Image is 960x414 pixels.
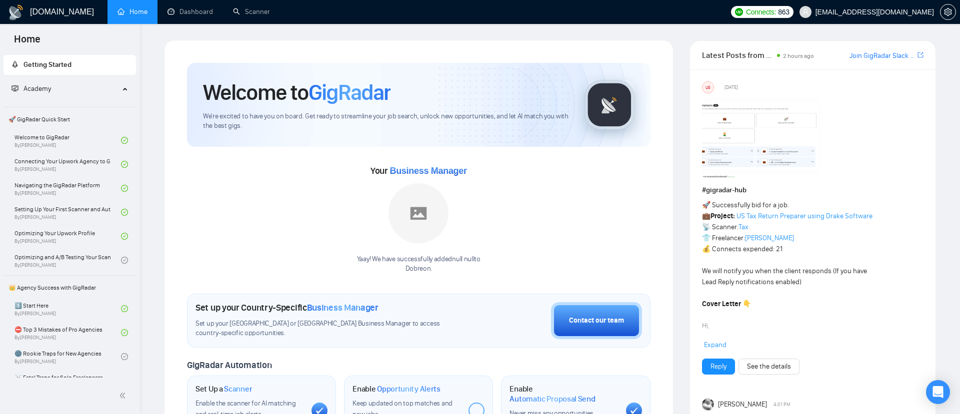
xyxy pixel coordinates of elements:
span: Home [6,32,48,53]
button: Reply [702,359,735,375]
a: Tax [738,223,748,231]
span: lock [121,377,128,384]
a: 🌚 Rookie Traps for New AgenciesBy[PERSON_NAME] [14,346,121,368]
a: Optimizing and A/B Testing Your Scanner for Better ResultsBy[PERSON_NAME] [14,249,121,271]
span: Getting Started [23,60,71,69]
span: fund-projection-screen [11,85,18,92]
a: homeHome [117,7,147,16]
a: ⛔ Top 3 Mistakes of Pro AgenciesBy[PERSON_NAME] [14,322,121,344]
span: 👑 Agency Success with GigRadar [4,278,135,298]
span: check-circle [121,185,128,192]
span: check-circle [121,305,128,312]
a: Optimizing Your Upwork ProfileBy[PERSON_NAME] [14,225,121,247]
a: [PERSON_NAME] [745,234,794,242]
span: check-circle [121,233,128,240]
span: Latest Posts from the GigRadar Community [702,49,774,61]
a: US Tax Return Preparer using Drake Software [736,212,872,220]
span: Your [370,165,467,176]
span: [DATE] [724,83,738,92]
img: F09354QB7SM-image.png [702,97,822,177]
a: See the details [747,361,791,372]
span: [PERSON_NAME] [718,399,767,410]
img: Pavel [702,399,714,411]
span: 🚀 GigRadar Quick Start [4,109,135,129]
span: check-circle [121,161,128,168]
button: See the details [738,359,799,375]
button: setting [940,4,956,20]
span: Business Manager [389,166,466,176]
a: Join GigRadar Slack Community [849,50,915,61]
img: upwork-logo.png [735,8,743,16]
div: US [702,82,713,93]
span: Scanner [224,384,252,394]
h1: Set up your Country-Specific [195,302,378,313]
span: GigRadar Automation [187,360,271,371]
a: Welcome to GigRadarBy[PERSON_NAME] [14,129,121,151]
div: Contact our team [569,315,624,326]
span: Set up your [GEOGRAPHIC_DATA] or [GEOGRAPHIC_DATA] Business Manager to access country-specific op... [195,319,463,338]
a: Reply [710,361,726,372]
span: Opportunity Alerts [377,384,440,394]
span: GigRadar [308,79,390,106]
a: export [917,50,923,60]
a: Navigating the GigRadar PlatformBy[PERSON_NAME] [14,177,121,199]
span: 863 [778,6,789,17]
span: setting [940,8,955,16]
div: Open Intercom Messenger [926,380,950,404]
a: Connecting Your Upwork Agency to GigRadarBy[PERSON_NAME] [14,153,121,175]
a: dashboardDashboard [167,7,213,16]
span: rocket [11,61,18,68]
img: placeholder.png [388,183,448,243]
h1: # gigradar-hub [702,185,923,196]
a: 1️⃣ Start HereBy[PERSON_NAME] [14,298,121,320]
img: logo [8,4,24,20]
span: ☠️ Fatal Traps for Solo Freelancers [14,373,110,383]
span: check-circle [121,329,128,336]
span: check-circle [121,209,128,216]
a: setting [940,8,956,16]
span: Academy [11,84,51,93]
h1: Set Up a [195,384,252,394]
p: Dobreon . [357,264,480,274]
a: searchScanner [233,7,270,16]
button: Contact our team [551,302,642,339]
div: Yaay! We have successfully added null null to [357,255,480,274]
h1: Welcome to [203,79,390,106]
span: user [802,8,809,15]
span: Academy [23,84,51,93]
li: Getting Started [3,55,136,75]
img: gigradar-logo.png [584,80,634,130]
span: double-left [119,391,129,401]
a: Setting Up Your First Scanner and Auto-BidderBy[PERSON_NAME] [14,201,121,223]
span: 2 hours ago [783,52,814,59]
strong: Project: [710,212,735,220]
span: 4:01 PM [773,400,790,409]
h1: Enable [509,384,617,404]
span: We're excited to have you on board. Get ready to streamline your job search, unlock new opportuni... [203,112,568,131]
span: Automatic Proposal Send [509,394,595,404]
span: check-circle [121,137,128,144]
strong: Cover Letter 👇 [702,300,751,308]
span: Business Manager [307,302,378,313]
span: export [917,51,923,59]
span: Connects: [746,6,776,17]
span: check-circle [121,257,128,264]
h1: Enable [352,384,440,394]
span: check-circle [121,353,128,360]
span: Expand [704,341,726,349]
